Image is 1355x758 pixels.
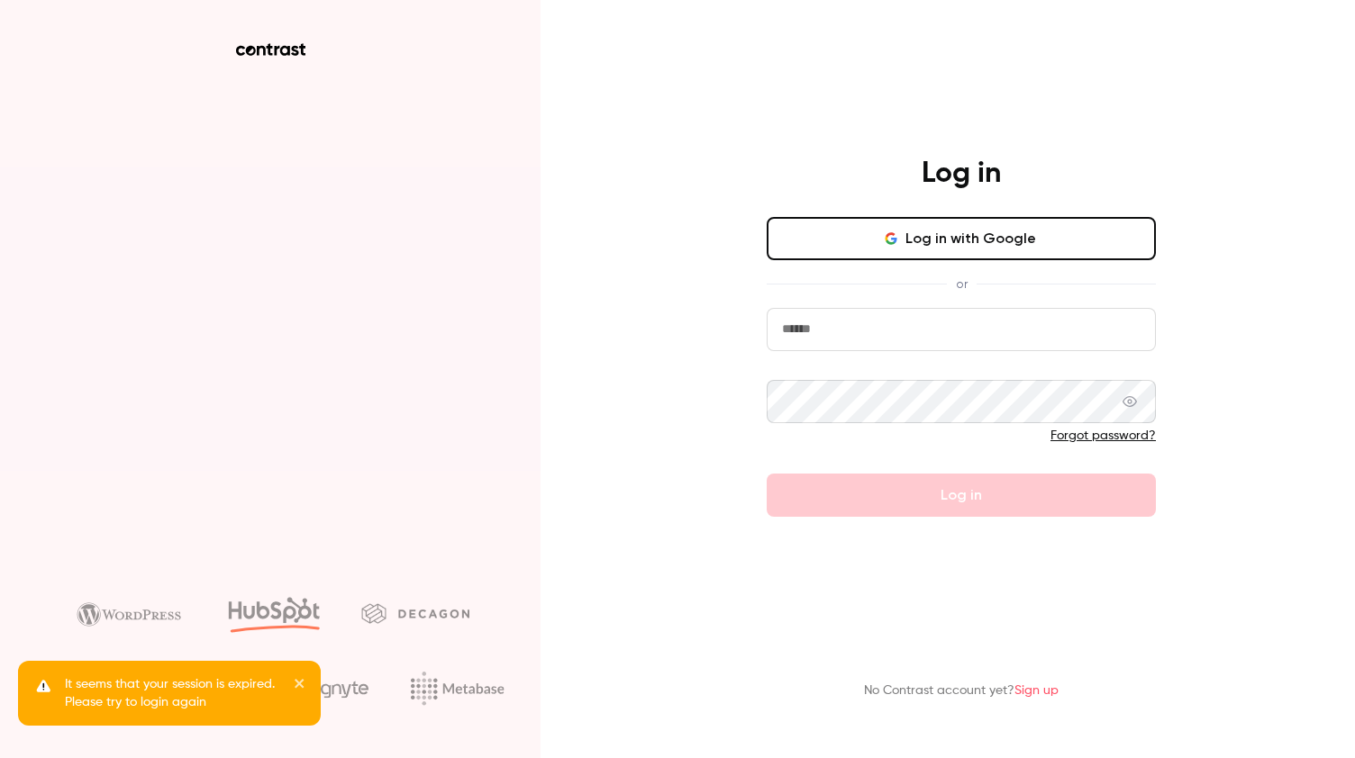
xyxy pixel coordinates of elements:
[1050,429,1156,442] a: Forgot password?
[947,275,977,293] span: or
[922,156,1001,192] h4: Log in
[864,681,1059,700] p: No Contrast account yet?
[1014,684,1059,697] a: Sign up
[294,675,306,697] button: close
[65,675,281,711] p: It seems that your session is expired. Please try to login again
[361,603,469,623] img: decagon
[767,217,1156,260] button: Log in with Google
